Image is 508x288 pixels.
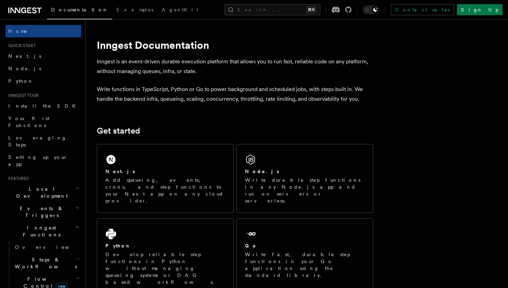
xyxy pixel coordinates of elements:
button: Search...⌘K [225,4,320,15]
span: Inngest Functions [6,224,75,238]
p: Add queueing, events, crons, and step functions to your Next app on any cloud provider. [105,177,225,204]
span: AgentKit [162,7,198,12]
button: Local Development [6,183,81,202]
a: Your first Functions [6,112,81,132]
span: Node.js [8,66,41,71]
button: Steps & Workflows [12,253,81,273]
p: Write fast, durable step functions in your Go application using the standard library. [245,251,365,279]
p: Develop reliable step functions in Python without managing queueing systems or DAG based workflows. [105,251,225,286]
span: Events & Triggers [6,205,75,219]
a: Node.jsWrite durable step functions in any Node.js app and run on servers or serverless. [236,144,373,213]
span: Documentation [51,7,108,12]
a: Node.js [6,62,81,75]
a: Documentation [47,2,112,19]
a: Sign Up [457,4,502,15]
span: Python [8,78,34,84]
a: Overview [12,241,81,253]
a: Get started [97,126,140,136]
span: Next.js [8,53,41,59]
button: Events & Triggers [6,202,81,222]
span: Features [6,176,29,181]
span: Local Development [6,186,75,199]
a: Home [6,25,81,37]
kbd: ⌘K [307,6,316,13]
a: Examples [112,2,158,19]
p: Inngest is an event-driven durable execution platform that allows you to run fast, reliable code ... [97,57,373,76]
span: Overview [15,244,86,250]
span: Setting up your app [8,154,68,167]
button: Inngest Functions [6,222,81,241]
span: Home [8,28,28,35]
a: AgentKit [158,2,203,19]
button: Toggle dark mode [363,6,379,14]
span: Steps & Workflows [12,256,77,270]
a: Install the SDK [6,100,81,112]
h2: Next.js [105,168,135,175]
p: Write functions in TypeScript, Python or Go to power background and scheduled jobs, with steps bu... [97,84,373,104]
a: Leveraging Steps [6,132,81,151]
span: Quick start [6,43,36,48]
h2: Python [105,242,131,249]
h2: Node.js [245,168,279,175]
span: Inngest tour [6,93,39,98]
span: Examples [116,7,153,12]
a: Next.js [6,50,81,62]
a: Contact sales [391,4,454,15]
a: Next.jsAdd queueing, events, crons, and step functions to your Next app on any cloud provider. [97,144,234,213]
span: Leveraging Steps [8,135,67,147]
span: Install the SDK [8,103,80,109]
a: Python [6,75,81,87]
span: Your first Functions [8,116,49,128]
a: Setting up your app [6,151,81,170]
h2: Go [245,242,257,249]
h1: Inngest Documentation [97,39,373,51]
p: Write durable step functions in any Node.js app and run on servers or serverless. [245,177,365,204]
